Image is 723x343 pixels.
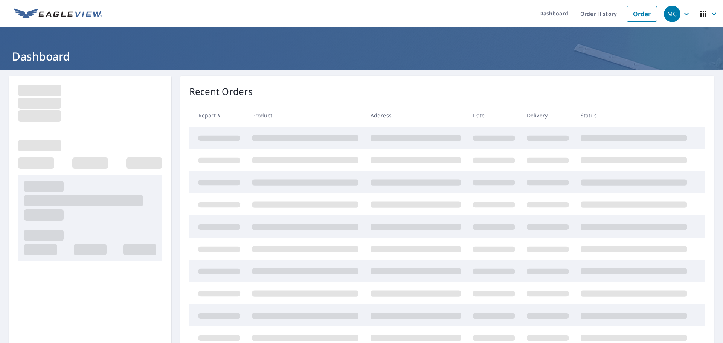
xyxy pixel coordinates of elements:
[521,104,575,127] th: Delivery
[664,6,680,22] div: MC
[467,104,521,127] th: Date
[246,104,365,127] th: Product
[365,104,467,127] th: Address
[189,104,246,127] th: Report #
[189,85,253,98] p: Recent Orders
[627,6,657,22] a: Order
[575,104,693,127] th: Status
[14,8,102,20] img: EV Logo
[9,49,714,64] h1: Dashboard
